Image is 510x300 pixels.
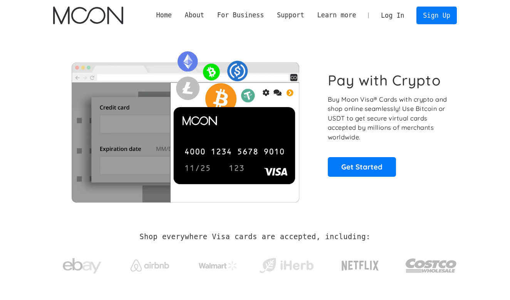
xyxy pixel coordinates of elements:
[211,10,270,20] div: For Business
[416,7,456,24] a: Sign Up
[405,243,457,284] a: Costco
[121,252,179,275] a: Airbnb
[131,260,169,272] img: Airbnb
[405,251,457,280] img: Costco
[190,253,247,274] a: Walmart
[53,7,123,24] img: Moon Logo
[63,254,101,278] img: ebay
[185,10,205,20] div: About
[317,10,356,20] div: Learn more
[53,46,317,202] img: Moon Cards let you spend your crypto anywhere Visa is accepted.
[139,233,370,241] h2: Shop everywhere Visa cards are accepted, including:
[328,95,448,142] p: Buy Moon Visa® Cards with crypto and shop online seamlessly! Use Bitcoin or USDT to get secure vi...
[328,72,441,89] h1: Pay with Crypto
[53,246,111,282] a: ebay
[341,256,379,275] img: Netflix
[53,7,123,24] a: home
[311,10,363,20] div: Learn more
[258,248,315,280] a: iHerb
[277,10,304,20] div: Support
[199,261,237,270] img: Walmart
[328,157,396,176] a: Get Started
[270,10,310,20] div: Support
[258,256,315,276] img: iHerb
[217,10,264,20] div: For Business
[150,10,178,20] a: Home
[178,10,211,20] div: About
[374,7,411,24] a: Log In
[326,248,395,279] a: Netflix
